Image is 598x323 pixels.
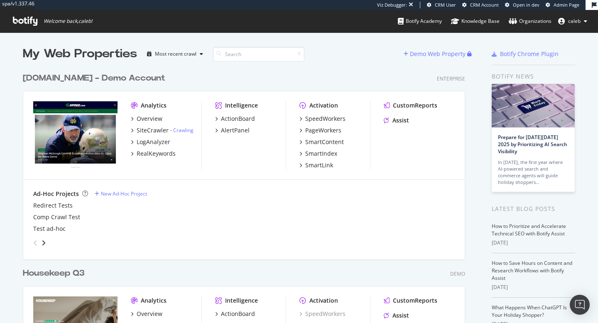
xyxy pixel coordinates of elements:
[404,47,467,61] button: Demo Web Property
[509,17,551,25] div: Organizations
[492,259,572,281] a: How to Save Hours on Content and Research Workflows with Botify Assist
[225,101,258,110] div: Intelligence
[398,10,442,32] a: Botify Academy
[309,101,338,110] div: Activation
[309,296,338,305] div: Activation
[305,149,337,158] div: SmartIndex
[451,10,500,32] a: Knowledge Base
[546,2,579,8] a: Admin Page
[392,116,409,125] div: Assist
[225,296,258,305] div: Intelligence
[33,190,79,198] div: Ad-Hoc Projects
[131,138,170,146] a: LogAnalyzer
[137,310,162,318] div: Overview
[392,311,409,320] div: Assist
[101,190,147,197] div: New Ad-Hoc Project
[33,101,118,169] img: UHND.com (Demo Account)
[492,223,566,237] a: How to Prioritize and Accelerate Technical SEO with Botify Assist
[498,159,569,186] div: In [DATE], the first year where AI-powered search and commerce agents will guide holiday shoppers…
[427,2,456,8] a: CRM User
[137,138,170,146] div: LogAnalyzer
[44,18,92,24] span: Welcome back, caleb !
[305,126,341,135] div: PageWorkers
[144,47,206,61] button: Most recent crawl
[299,161,333,169] a: SmartLink
[23,72,169,84] a: [DOMAIN_NAME] - Demo Account
[299,310,346,318] a: SpeedWorkers
[131,310,162,318] a: Overview
[299,138,344,146] a: SmartContent
[305,115,346,123] div: SpeedWorkers
[215,115,255,123] a: ActionBoard
[451,17,500,25] div: Knowledge Base
[377,2,407,8] div: Viz Debugger:
[137,115,162,123] div: Overview
[131,126,194,135] a: SiteCrawler- Crawling
[131,149,176,158] a: RealKeywords
[435,2,456,8] span: CRM User
[500,50,559,58] div: Botify Chrome Plugin
[498,134,567,155] a: Prepare for [DATE][DATE] 2025 by Prioritizing AI Search Visibility
[131,115,162,123] a: Overview
[404,50,467,57] a: Demo Web Property
[462,2,499,8] a: CRM Account
[141,296,167,305] div: Analytics
[398,17,442,25] div: Botify Academy
[299,149,337,158] a: SmartIndex
[221,310,255,318] div: ActionBoard
[23,267,85,279] div: Housekeep Q3
[492,204,575,213] div: Latest Blog Posts
[513,2,539,8] span: Open in dev
[492,284,575,291] div: [DATE]
[384,311,409,320] a: Assist
[505,2,539,8] a: Open in dev
[305,161,333,169] div: SmartLink
[305,138,344,146] div: SmartContent
[23,267,88,279] a: Housekeep Q3
[492,84,575,127] img: Prepare for Black Friday 2025 by Prioritizing AI Search Visibility
[33,201,73,210] a: Redirect Tests
[384,101,437,110] a: CustomReports
[33,213,80,221] a: Comp Crawl Test
[221,115,255,123] div: ActionBoard
[23,46,137,62] div: My Web Properties
[215,126,250,135] a: AlertPanel
[492,72,575,81] div: Botify news
[137,126,169,135] div: SiteCrawler
[450,270,465,277] div: Demo
[299,115,346,123] a: SpeedWorkers
[384,296,437,305] a: CustomReports
[393,296,437,305] div: CustomReports
[470,2,499,8] span: CRM Account
[95,190,147,197] a: New Ad-Hoc Project
[221,126,250,135] div: AlertPanel
[30,236,41,250] div: angle-left
[492,304,567,318] a: What Happens When ChatGPT Is Your Holiday Shopper?
[492,50,559,58] a: Botify Chrome Plugin
[33,225,66,233] a: Test ad-hoc
[492,239,575,247] div: [DATE]
[137,149,176,158] div: RealKeywords
[384,116,409,125] a: Assist
[509,10,551,32] a: Organizations
[141,101,167,110] div: Analytics
[393,101,437,110] div: CustomReports
[554,2,579,8] span: Admin Page
[437,75,465,82] div: Enterprise
[215,310,255,318] a: ActionBoard
[410,50,466,58] div: Demo Web Property
[173,127,194,134] a: Crawling
[551,15,594,28] button: caleb
[170,127,194,134] div: -
[23,72,165,84] div: [DOMAIN_NAME] - Demo Account
[299,126,341,135] a: PageWorkers
[570,295,590,315] div: Open Intercom Messenger
[213,47,304,61] input: Search
[41,239,47,247] div: angle-right
[568,17,581,24] span: caleb
[155,51,196,56] div: Most recent crawl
